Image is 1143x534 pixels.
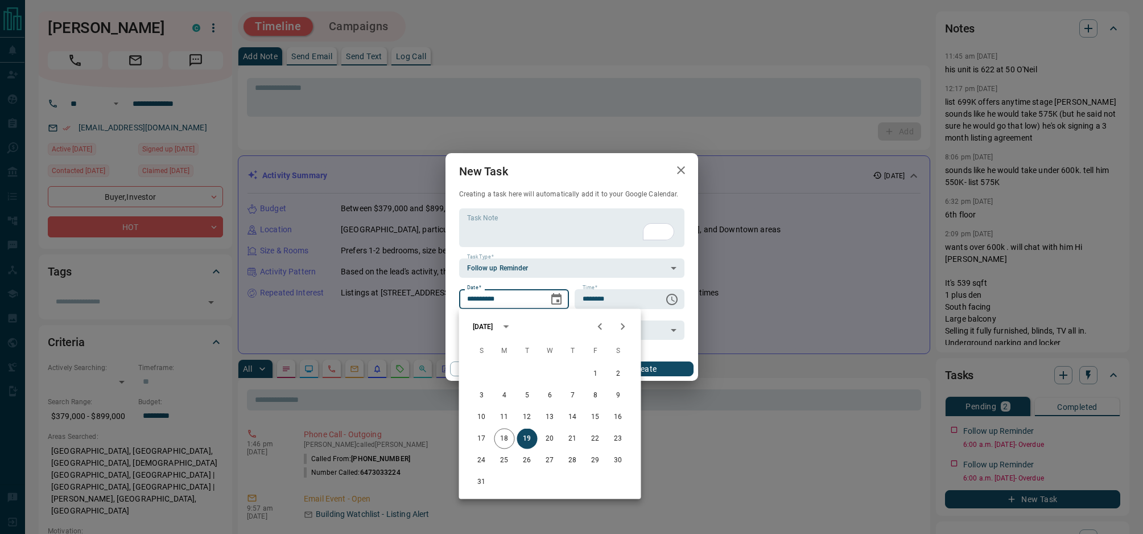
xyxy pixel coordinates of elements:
[563,385,583,406] button: 7
[494,385,515,406] button: 4
[473,322,493,332] div: [DATE]
[496,317,515,336] button: calendar view is open, switch to year view
[608,340,629,363] span: Saturday
[585,364,606,384] button: 1
[494,450,515,471] button: 25
[472,472,492,492] button: 31
[585,450,606,471] button: 29
[583,284,597,291] label: Time
[585,385,606,406] button: 8
[612,315,634,338] button: Next month
[445,153,522,190] h2: New Task
[585,340,606,363] span: Friday
[540,429,560,449] button: 20
[563,450,583,471] button: 28
[517,340,538,363] span: Tuesday
[467,284,481,291] label: Date
[467,253,494,261] label: Task Type
[494,340,515,363] span: Monday
[517,429,538,449] button: 19
[517,407,538,428] button: 12
[540,450,560,471] button: 27
[563,407,583,428] button: 14
[585,429,606,449] button: 22
[545,288,568,311] button: Choose date, selected date is Aug 19, 2025
[596,362,693,376] button: Create
[467,213,676,243] textarea: To enrich screen reader interactions, please activate Accessibility in Grammarly extension settings
[459,190,684,199] p: Creating a task here will automatically add it to your Google Calendar.
[608,429,629,449] button: 23
[585,407,606,428] button: 15
[608,364,629,384] button: 2
[608,450,629,471] button: 30
[540,385,560,406] button: 6
[472,340,492,363] span: Sunday
[563,429,583,449] button: 21
[661,288,683,311] button: Choose time, selected time is 6:00 AM
[589,315,612,338] button: Previous month
[563,340,583,363] span: Thursday
[608,385,629,406] button: 9
[450,362,547,376] button: Cancel
[540,407,560,428] button: 13
[494,429,515,449] button: 18
[472,429,492,449] button: 17
[517,385,538,406] button: 5
[472,385,492,406] button: 3
[494,407,515,428] button: 11
[608,407,629,428] button: 16
[472,407,492,428] button: 10
[459,258,684,278] div: Follow up Reminder
[517,450,538,471] button: 26
[472,450,492,471] button: 24
[540,340,560,363] span: Wednesday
